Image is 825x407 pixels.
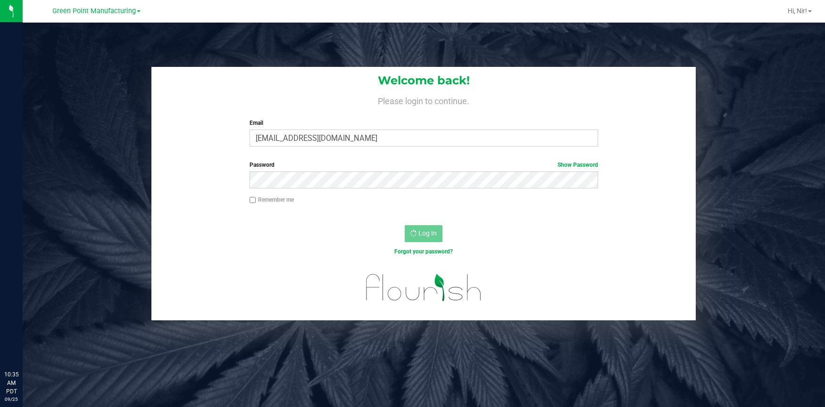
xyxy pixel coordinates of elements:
span: Log In [418,229,437,237]
a: Forgot your password? [394,248,453,255]
label: Remember me [250,195,294,204]
a: Show Password [558,162,598,168]
input: Remember me [250,197,256,203]
h1: Welcome back! [151,74,696,87]
span: Password [250,162,275,168]
img: flourish_logo.svg [356,266,492,309]
span: Green Point Manufacturing [52,7,136,15]
h4: Please login to continue. [151,94,696,106]
label: Email [250,119,598,127]
button: Log In [405,225,442,242]
span: Hi, Nir! [788,7,807,15]
p: 10:35 AM PDT [4,370,18,396]
p: 09/25 [4,396,18,403]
